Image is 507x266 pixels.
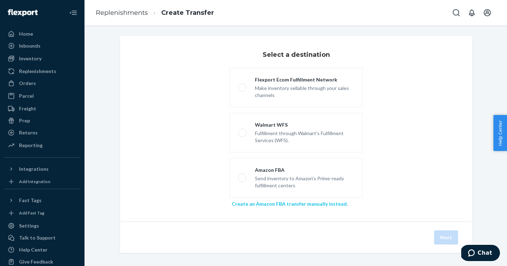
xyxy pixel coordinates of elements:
a: Replenishments [96,9,148,17]
div: Fast Tags [19,197,42,204]
a: Prep [4,115,80,126]
button: Close Navigation [66,6,80,20]
div: . [232,200,361,207]
div: Replenishments [19,68,56,75]
button: Integrations [4,163,80,175]
div: Inventory [19,55,42,62]
a: Inbounds [4,40,80,52]
iframe: Opens a widget where you can chat to one of our agents [461,245,500,262]
div: Walmart WFS [255,121,354,128]
button: Open notifications [465,6,479,20]
a: Inventory [4,53,80,64]
a: Settings [4,220,80,231]
button: Help Center [493,115,507,151]
div: Integrations [19,165,49,173]
div: Fulfillment through Walmart's Fulfillment Services (WFS). [255,128,354,144]
a: Help Center [4,244,80,255]
a: Add Fast Tag [4,209,80,217]
a: Freight [4,103,80,114]
ol: breadcrumbs [90,2,220,23]
div: Make inventory sellable through your sales channels [255,83,354,99]
div: Give Feedback [19,258,53,265]
a: Orders [4,78,80,89]
button: Open account menu [480,6,494,20]
div: Settings [19,222,39,229]
a: Returns [4,127,80,138]
div: Inbounds [19,42,40,49]
div: Send inventory to Amazon's Prime-ready fulfillment centers [255,174,354,189]
div: Add Integration [19,179,50,185]
a: Parcel [4,90,80,102]
h3: Select a destination [263,50,330,59]
div: Add Fast Tag [19,210,44,216]
div: Talk to Support [19,234,56,241]
button: Fast Tags [4,195,80,206]
button: Talk to Support [4,232,80,243]
div: Help Center [19,246,48,253]
div: Reporting [19,142,43,149]
a: Home [4,28,80,40]
a: Create an Amazon FBA transfer manually instead [232,201,347,207]
img: Flexport logo [8,9,38,16]
div: Prep [19,117,30,124]
a: Add Integration [4,177,80,186]
div: Freight [19,105,36,112]
div: Orders [19,80,36,87]
div: Flexport Ecom Fulfillment Network [255,76,354,83]
a: Reporting [4,140,80,151]
a: Replenishments [4,66,80,77]
button: Open Search Box [449,6,463,20]
div: Amazon FBA [255,167,354,174]
a: Create Transfer [161,9,214,17]
button: Next [434,230,458,244]
div: Parcel [19,92,34,99]
div: Returns [19,129,38,136]
div: Home [19,30,33,37]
